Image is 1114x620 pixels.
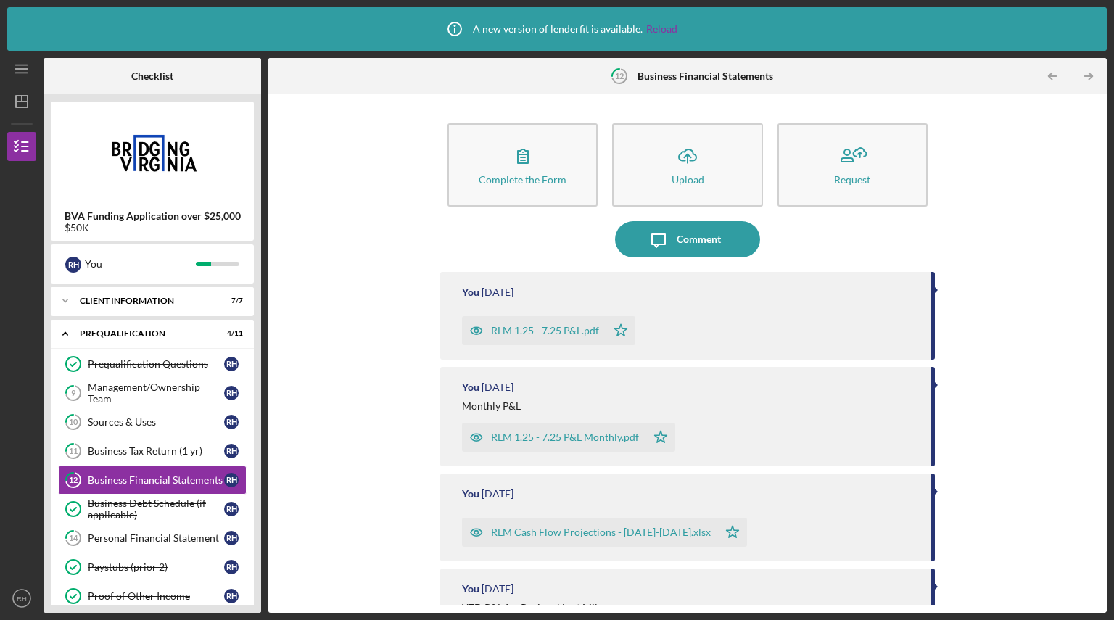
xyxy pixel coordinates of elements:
div: Upload [672,174,704,185]
div: R H [224,444,239,458]
b: Business Financial Statements [638,70,773,82]
div: YTD P&L for Regional Last Mile [462,602,603,613]
button: Request [777,123,928,207]
tspan: 14 [69,534,78,543]
button: Complete the Form [447,123,598,207]
tspan: 9 [71,389,76,398]
div: Business Tax Return (1 yr) [88,445,224,457]
div: R H [224,502,239,516]
button: RLM Cash Flow Projections - [DATE]-[DATE].xlsx [462,518,747,547]
div: Personal Financial Statement [88,532,224,544]
div: You [462,381,479,393]
img: Product logo [51,109,254,196]
button: RH [7,584,36,613]
div: You [462,286,479,298]
div: 4 / 11 [217,329,243,338]
div: A new version of lenderfit is available. [437,11,677,47]
div: R H [224,589,239,603]
button: Comment [615,221,760,257]
div: 7 / 7 [217,297,243,305]
div: Prequalification Questions [88,358,224,370]
div: You [462,488,479,500]
b: BVA Funding Application over $25,000 [65,210,241,222]
div: Business Debt Schedule (if applicable) [88,497,224,521]
div: Complete the Form [479,174,566,185]
a: Prequalification QuestionsRH [58,350,247,379]
div: R H [65,257,81,273]
button: RLM 1.25 - 7.25 P&L Monthly.pdf [462,423,675,452]
a: 9Management/Ownership TeamRH [58,379,247,408]
div: R H [224,415,239,429]
div: Comment [677,221,721,257]
div: You [85,252,196,276]
a: Proof of Other IncomeRH [58,582,247,611]
div: R H [224,386,239,400]
div: R H [224,560,239,574]
a: 11Business Tax Return (1 yr)RH [58,437,247,466]
div: R H [224,473,239,487]
div: R H [224,531,239,545]
tspan: 12 [615,71,624,80]
a: Reload [646,23,677,35]
text: RH [17,595,27,603]
tspan: 10 [69,418,78,427]
div: $50K [65,222,241,233]
div: Sources & Uses [88,416,224,428]
b: Checklist [131,70,173,82]
a: Business Debt Schedule (if applicable)RH [58,495,247,524]
time: 2025-09-01 21:41 [482,381,513,393]
div: Proof of Other Income [88,590,224,602]
time: 2025-08-16 19:23 [482,583,513,595]
div: Management/Ownership Team [88,381,224,405]
a: Paystubs (prior 2)RH [58,553,247,582]
tspan: 12 [69,476,78,485]
div: RLM Cash Flow Projections - [DATE]-[DATE].xlsx [491,526,711,538]
button: RLM 1.25 - 7.25 P&L.pdf [462,316,635,345]
time: 2025-08-30 19:02 [482,488,513,500]
div: Paystubs (prior 2) [88,561,224,573]
div: R H [224,357,239,371]
button: Upload [612,123,762,207]
a: 12Business Financial StatementsRH [58,466,247,495]
tspan: 11 [69,447,78,456]
div: Monthly P&L [462,400,521,412]
div: Business Financial Statements [88,474,224,486]
a: 10Sources & UsesRH [58,408,247,437]
a: 14Personal Financial StatementRH [58,524,247,553]
div: You [462,583,479,595]
time: 2025-09-01 21:41 [482,286,513,298]
div: RLM 1.25 - 7.25 P&L.pdf [491,325,599,336]
div: Request [834,174,870,185]
div: Client Information [80,297,207,305]
div: RLM 1.25 - 7.25 P&L Monthly.pdf [491,431,639,443]
div: Prequalification [80,329,207,338]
